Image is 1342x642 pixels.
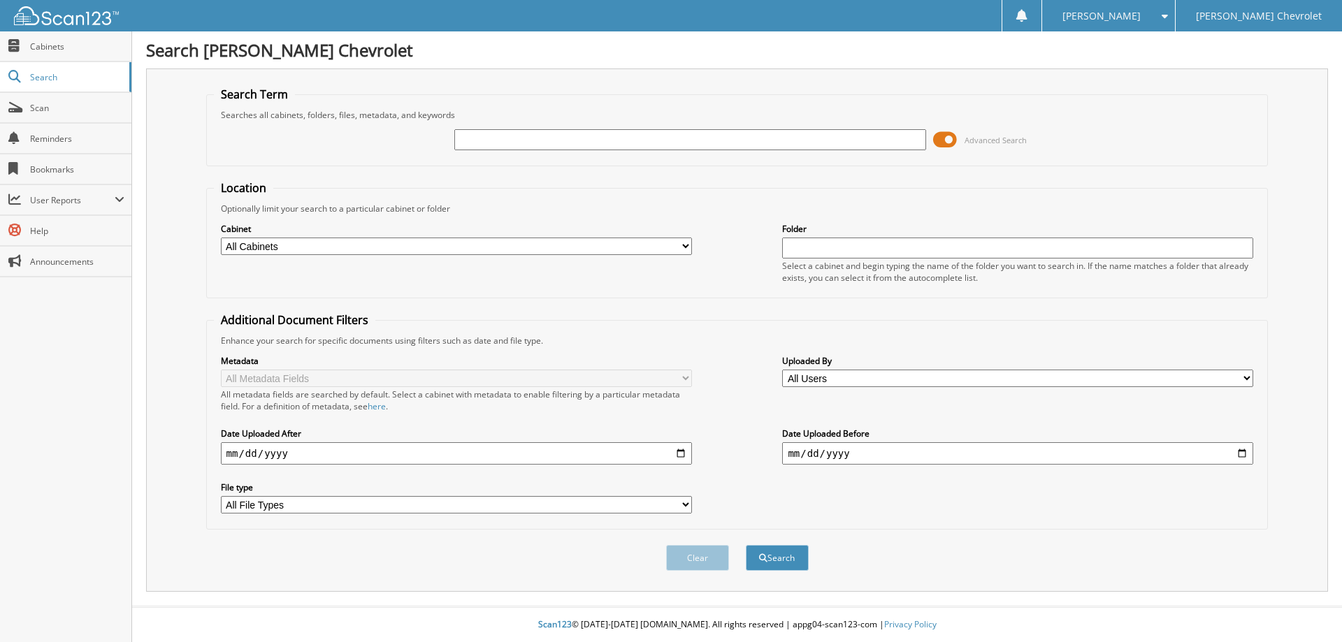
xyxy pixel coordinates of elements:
[30,102,124,114] span: Scan
[214,180,273,196] legend: Location
[30,163,124,175] span: Bookmarks
[30,71,122,83] span: Search
[214,87,295,102] legend: Search Term
[782,260,1253,284] div: Select a cabinet and begin typing the name of the folder you want to search in. If the name match...
[30,256,124,268] span: Announcements
[221,355,692,367] label: Metadata
[214,335,1261,346] div: Enhance your search for specific documents using filters such as date and file type.
[221,442,692,465] input: start
[214,312,375,328] legend: Additional Document Filters
[221,223,692,235] label: Cabinet
[146,38,1328,61] h1: Search [PERSON_NAME] Chevrolet
[746,545,809,571] button: Search
[132,608,1342,642] div: © [DATE]-[DATE] [DOMAIN_NAME]. All rights reserved | appg04-scan123-com |
[884,618,937,630] a: Privacy Policy
[221,388,692,412] div: All metadata fields are searched by default. Select a cabinet with metadata to enable filtering b...
[1196,12,1322,20] span: [PERSON_NAME] Chevrolet
[782,428,1253,439] label: Date Uploaded Before
[782,223,1253,235] label: Folder
[538,618,572,630] span: Scan123
[666,545,729,571] button: Clear
[1062,12,1141,20] span: [PERSON_NAME]
[368,400,386,412] a: here
[782,355,1253,367] label: Uploaded By
[14,6,119,25] img: scan123-logo-white.svg
[221,428,692,439] label: Date Uploaded After
[214,203,1261,214] div: Optionally limit your search to a particular cabinet or folder
[30,133,124,145] span: Reminders
[30,225,124,237] span: Help
[30,41,124,52] span: Cabinets
[221,481,692,493] label: File type
[30,194,115,206] span: User Reports
[782,442,1253,465] input: end
[214,109,1261,121] div: Searches all cabinets, folders, files, metadata, and keywords
[965,135,1027,145] span: Advanced Search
